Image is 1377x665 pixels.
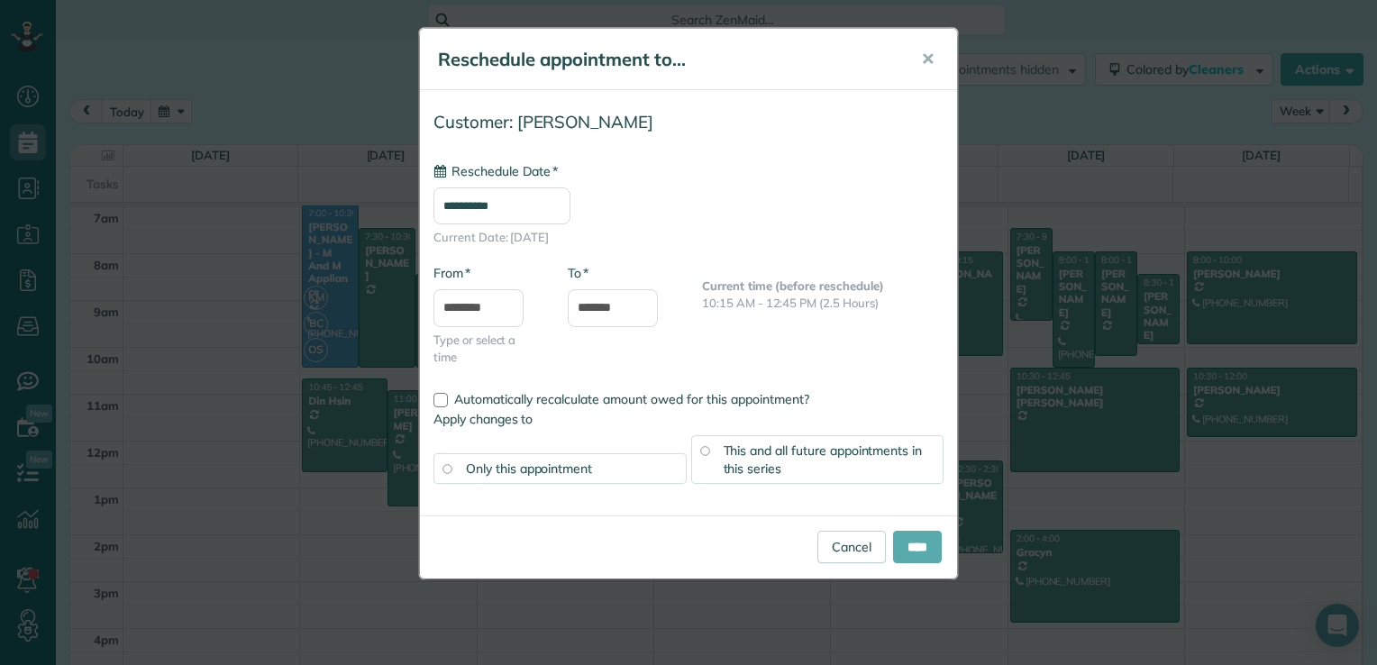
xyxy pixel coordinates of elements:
[817,531,886,563] a: Cancel
[438,47,896,72] h5: Reschedule appointment to...
[466,460,592,477] span: Only this appointment
[700,446,709,455] input: This and all future appointments in this series
[568,264,588,282] label: To
[433,113,944,132] h4: Customer: [PERSON_NAME]
[433,264,470,282] label: From
[433,410,944,428] label: Apply changes to
[724,442,923,477] span: This and all future appointments in this series
[921,49,935,69] span: ✕
[454,391,809,407] span: Automatically recalculate amount owed for this appointment?
[702,278,884,293] b: Current time (before reschedule)
[433,229,944,246] span: Current Date: [DATE]
[433,332,541,366] span: Type or select a time
[442,464,451,473] input: Only this appointment
[433,162,558,180] label: Reschedule Date
[702,295,944,312] p: 10:15 AM - 12:45 PM (2.5 Hours)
